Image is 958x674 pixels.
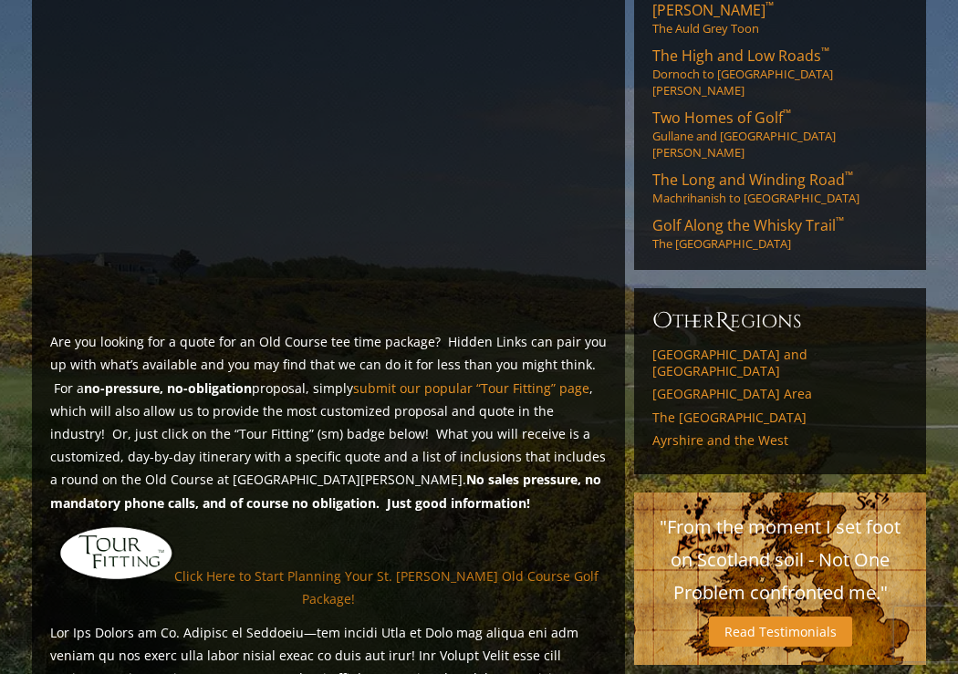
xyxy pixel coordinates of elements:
sup: ™ [845,168,853,183]
strong: no-pressure, no-obligation [84,379,252,397]
p: "From the moment I set foot on Scotland soil - Not One Problem confronted me." [652,511,908,609]
a: [GEOGRAPHIC_DATA] and [GEOGRAPHIC_DATA] [652,347,908,378]
sup: ™ [836,213,844,229]
sup: ™ [821,44,829,59]
a: The Long and Winding Road™Machrihanish to [GEOGRAPHIC_DATA] [652,170,908,206]
iframe: Sir-Nicks-Thoughts-on-the-Old-Course-at-St-Andrews [50,6,607,319]
a: submit our popular “Tour Fitting” page [353,379,589,397]
sup: ™ [783,106,791,121]
span: O [652,306,672,336]
img: tourfitting-logo-large [58,525,174,581]
a: Click Here to Start Planning Your St. [PERSON_NAME] Old Course Golf Package! [174,567,599,607]
a: Golf Along the Whisky Trail™The [GEOGRAPHIC_DATA] [652,215,908,252]
h6: ther egions [652,306,908,336]
p: Are you looking for a quote for an Old Course tee time package? Hidden Links can pair you up with... [50,330,607,514]
a: Read Testimonials [709,617,852,647]
span: R [715,306,730,336]
a: The [GEOGRAPHIC_DATA] [652,410,908,426]
span: The High and Low Roads [652,46,829,66]
span: Golf Along the Whisky Trail [652,215,844,235]
strong: No sales pressure, no mandatory phone calls, and of course no obligation. Just good information! [50,471,601,511]
a: The High and Low Roads™Dornoch to [GEOGRAPHIC_DATA][PERSON_NAME] [652,46,908,99]
span: The Long and Winding Road [652,170,853,190]
a: Two Homes of Golf™Gullane and [GEOGRAPHIC_DATA][PERSON_NAME] [652,108,908,161]
span: Two Homes of Golf [652,108,791,128]
a: Ayrshire and the West [652,432,908,449]
a: [GEOGRAPHIC_DATA] Area [652,386,908,402]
